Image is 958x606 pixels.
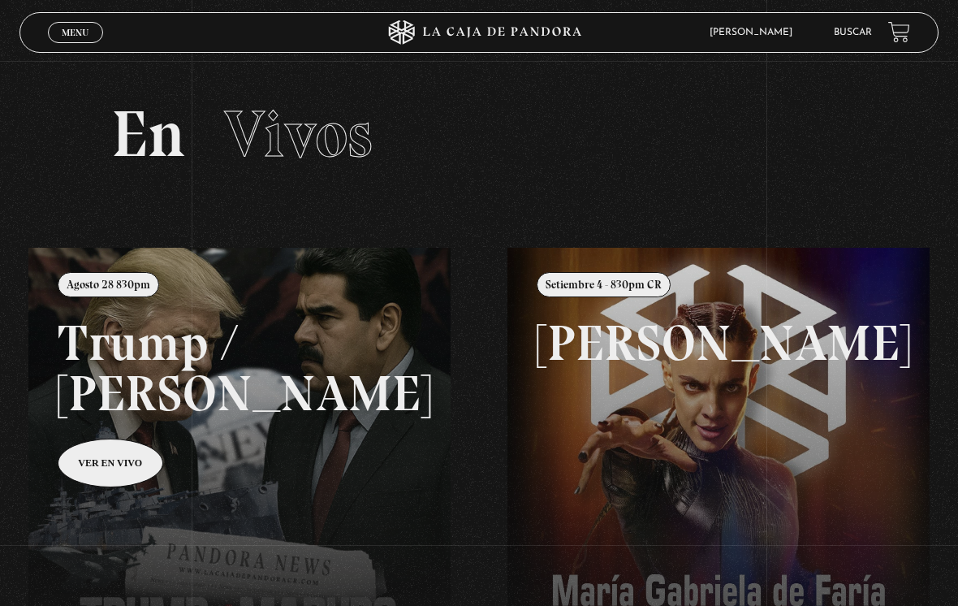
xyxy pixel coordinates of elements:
[701,28,809,37] span: [PERSON_NAME]
[57,41,95,53] span: Cerrar
[224,95,373,173] span: Vivos
[111,102,847,167] h2: En
[62,28,88,37] span: Menu
[834,28,872,37] a: Buscar
[888,21,910,43] a: View your shopping cart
